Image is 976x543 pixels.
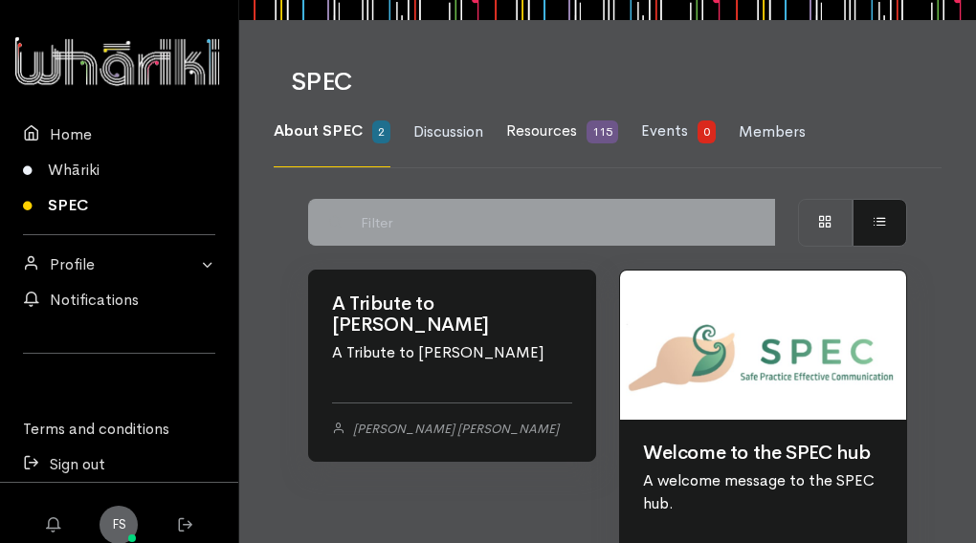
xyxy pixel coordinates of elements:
[698,120,716,143] span: 0
[739,121,806,141] span: Members
[274,120,363,141] span: About SPEC
[641,120,688,141] span: Events
[291,69,919,97] h1: SPEC
[413,98,483,167] a: Discussion
[351,199,775,246] input: Filter
[506,97,618,167] a: Resources 115
[506,120,577,141] span: Resources
[81,365,158,388] iframe: LinkedIn Embedded Content
[641,97,716,167] a: Events 0
[372,120,390,143] span: 2
[739,98,806,167] a: Members
[587,120,618,143] span: 115
[413,121,483,141] span: Discussion
[274,97,390,167] a: About SPEC 2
